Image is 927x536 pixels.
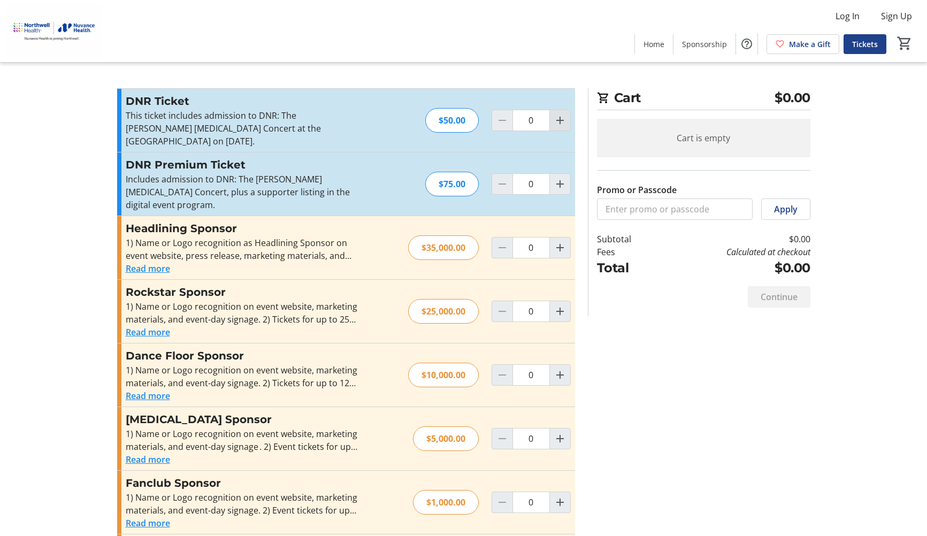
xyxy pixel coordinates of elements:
[767,34,839,54] a: Make a Gift
[126,427,359,453] div: 1) Name or Logo recognition on event website, marketing materials, and event-day signage . 2) Eve...
[408,235,479,260] div: $35,000.00
[126,262,170,275] button: Read more
[550,301,570,321] button: Increment by one
[550,238,570,258] button: Increment by one
[761,198,810,220] button: Apply
[512,173,550,195] input: DNR Premium Ticket Quantity
[643,39,664,50] span: Home
[881,10,912,22] span: Sign Up
[512,301,550,322] input: Rockstar Sponsor Quantity
[774,203,798,216] span: Apply
[126,517,170,530] button: Read more
[408,299,479,324] div: $25,000.00
[126,220,359,236] h3: Headlining Sponsor
[597,88,810,110] h2: Cart
[126,93,359,109] h3: DNR Ticket
[126,453,170,466] button: Read more
[597,183,677,196] label: Promo or Passcode
[6,4,102,58] img: Nuvance Health's Logo
[413,426,479,451] div: $5,000.00
[126,389,170,402] button: Read more
[597,258,659,278] td: Total
[736,33,757,55] button: Help
[852,39,878,50] span: Tickets
[550,110,570,131] button: Increment by one
[126,411,359,427] h3: [MEDICAL_DATA] Sponsor
[597,198,753,220] input: Enter promo or passcode
[425,172,479,196] div: $75.00
[658,233,810,246] td: $0.00
[512,428,550,449] input: Encore Sponsor Quantity
[872,7,921,25] button: Sign Up
[550,428,570,449] button: Increment by one
[126,157,359,173] h3: DNR Premium Ticket
[425,108,479,133] div: $50.00
[895,34,914,53] button: Cart
[597,233,659,246] td: Subtotal
[775,88,810,108] span: $0.00
[126,284,359,300] h3: Rockstar Sponsor
[635,34,673,54] a: Home
[126,364,359,389] div: 1) Name or Logo recognition on event website, marketing materials, and event-day signage. 2) Tick...
[408,363,479,387] div: $10,000.00
[836,10,860,22] span: Log In
[126,475,359,491] h3: Fanclub Sponsor
[126,491,359,517] div: 1) Name or Logo recognition on event website, marketing materials, and event-day signage. 2) Even...
[413,490,479,515] div: $1,000.00
[126,236,359,262] div: 1) Name or Logo recognition as Headlining Sponsor on event website, press release, marketing mate...
[789,39,831,50] span: Make a Gift
[658,246,810,258] td: Calculated at checkout
[512,237,550,258] input: Headlining Sponsor Quantity
[512,110,550,131] input: DNR Ticket Quantity
[673,34,736,54] a: Sponsorship
[844,34,886,54] a: Tickets
[126,173,359,211] p: Includes admission to DNR: The [PERSON_NAME] [MEDICAL_DATA] Concert, plus a supporter listing in ...
[550,174,570,194] button: Increment by one
[550,365,570,385] button: Increment by one
[512,364,550,386] input: Dance Floor Sponsor Quantity
[126,109,359,148] p: This ticket includes admission to DNR: The [PERSON_NAME] [MEDICAL_DATA] Concert at the [GEOGRAPHI...
[126,326,170,339] button: Read more
[682,39,727,50] span: Sponsorship
[126,348,359,364] h3: Dance Floor Sponsor
[597,119,810,157] div: Cart is empty
[597,246,659,258] td: Fees
[512,492,550,513] input: Fanclub Sponsor Quantity
[126,300,359,326] div: 1) Name or Logo recognition on event website, marketing materials, and event-day signage. 2) Tick...
[658,258,810,278] td: $0.00
[827,7,868,25] button: Log In
[550,492,570,512] button: Increment by one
